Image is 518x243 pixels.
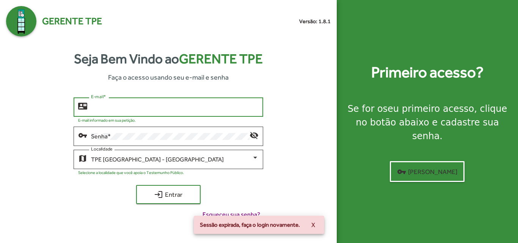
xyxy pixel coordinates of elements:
span: Gerente TPE [42,14,102,28]
strong: Primeiro acesso? [371,61,483,84]
mat-icon: vpn_key [397,167,406,176]
mat-icon: login [154,190,163,199]
small: Versão: 1.8.1 [299,17,331,25]
mat-hint: E-mail informado em sua petição. [78,118,136,122]
mat-icon: vpn_key [78,130,87,140]
span: TPE [GEOGRAPHIC_DATA] - [GEOGRAPHIC_DATA] [91,156,224,163]
button: X [305,218,321,232]
div: Se for o , clique no botão abaixo e cadastre sua senha. [346,102,509,143]
span: [PERSON_NAME] [397,165,457,179]
span: Sessão expirada, faça o login novamente. [200,221,300,229]
span: Gerente TPE [179,51,263,66]
mat-hint: Selecione a localidade que você apoia o Testemunho Público. [78,170,184,175]
strong: Seja Bem Vindo ao [74,49,263,69]
img: Logo Gerente [6,6,36,36]
button: [PERSON_NAME] [390,161,465,182]
span: X [311,218,315,232]
mat-icon: visibility_off [250,130,259,140]
span: Entrar [143,188,194,201]
mat-icon: contact_mail [78,101,87,110]
span: Faça o acesso usando seu e-mail e senha [108,72,229,82]
strong: seu primeiro acesso [383,103,474,114]
mat-icon: map [78,154,87,163]
button: Entrar [136,185,201,204]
